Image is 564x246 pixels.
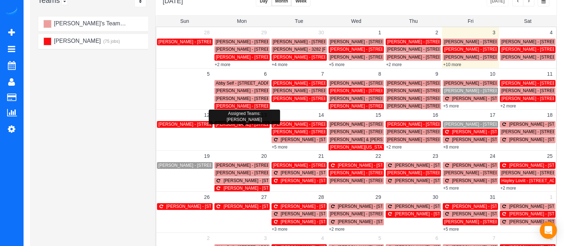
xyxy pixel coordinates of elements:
span: [PERSON_NAME] - [STREET_ADDRESS] [387,129,468,134]
span: [PERSON_NAME] - [STREET_ADDRESS][PERSON_NAME] [281,211,396,216]
a: 20 [258,151,270,161]
span: [PERSON_NAME] - [STREET_ADDRESS][PERSON_NAME] [387,137,503,142]
span: [PERSON_NAME] - [STREET_ADDRESS] [444,88,525,93]
span: [PERSON_NAME] - [STREET_ADDRESS][PERSON_NAME] [216,170,331,175]
span: [PERSON_NAME] - [STREET_ADDRESS][PERSON_NAME][PERSON_NAME] [330,47,481,52]
span: [PERSON_NAME] - [STREET_ADDRESS][PERSON_NAME] [387,39,503,44]
a: 30 [429,192,442,202]
span: [PERSON_NAME] - [STREET_ADDRESS] [281,204,361,209]
a: +2 more [500,104,516,109]
span: [PERSON_NAME] - [STREET_ADDRESS] [452,137,533,142]
span: [PERSON_NAME] - [STREET_ADDRESS] [338,163,418,168]
span: [PERSON_NAME] - [STREET_ADDRESS] [273,122,354,127]
a: 18 [543,110,556,120]
span: Sat [524,18,532,24]
span: Fri [468,18,473,24]
a: 1 [375,27,385,38]
span: [PERSON_NAME] - [STREET_ADDRESS][PERSON_NAME] [330,96,446,101]
span: [PERSON_NAME] - [STREET_ADDRESS] Se, Marietta, GA 30067 [330,81,456,86]
span: [PERSON_NAME] - [STREET_ADDRESS] [387,81,468,86]
a: 26 [200,192,213,202]
span: [PERSON_NAME] - [STREET_ADDRESS][PERSON_NAME] [273,88,388,93]
span: [PERSON_NAME] - [STREET_ADDRESS][PERSON_NAME] [216,55,331,60]
a: +2 more [386,145,402,150]
a: 1 [546,192,556,202]
a: 27 [258,192,270,202]
span: [PERSON_NAME] - [STREET_ADDRESS] [452,211,533,216]
a: +5 more [329,62,345,67]
a: 22 [372,151,385,161]
a: 12 [200,110,213,120]
span: [PERSON_NAME] - [STREET_ADDRESS] [281,219,361,224]
span: [PERSON_NAME] - [STREET_ADDRESS] [216,47,296,52]
a: +5 more [443,186,459,191]
a: 14 [315,110,327,120]
span: [PERSON_NAME] - [STREET_ADDRESS][PERSON_NAME] [216,163,331,168]
span: [PERSON_NAME] - [STREET_ADDRESS] [444,170,525,175]
a: 24 [486,151,499,161]
a: +5 more [443,227,459,232]
a: +5 more [272,145,288,150]
span: [PERSON_NAME] - [STREET_ADDRESS][PERSON_NAME] [216,122,331,127]
span: [PERSON_NAME] - [STREET_ADDRESS] [395,178,476,183]
a: 6 [260,69,270,79]
span: [PERSON_NAME] - [STREET_ADDRESS][PERSON_NAME] [273,163,388,168]
span: [PERSON_NAME] - [STREET_ADDRESS][PERSON_NAME] [338,219,453,224]
span: [PERSON_NAME] - [STREET_ADDRESS] [273,39,354,44]
span: [PERSON_NAME] - [STREET_ADDRESS] [452,163,533,168]
span: [PERSON_NAME] - [STREET_ADDRESS][PERSON_NAME] [281,137,396,142]
a: +8 more [443,145,459,150]
span: [PERSON_NAME] - [STREET_ADDRESS] [158,163,239,168]
span: [PERSON_NAME] - [STREET_ADDRESS] [158,39,239,44]
a: 3 [489,27,499,38]
a: 21 [315,151,327,161]
span: [PERSON_NAME] - [STREET_ADDRESS] [216,39,296,44]
span: Thu [409,18,418,24]
span: [PERSON_NAME] - [STREET_ADDRESS][PERSON_NAME] [387,88,503,93]
span: Mon [237,18,247,24]
a: 25 [543,151,556,161]
a: 29 [372,192,385,202]
span: [PERSON_NAME] - [STREET_ADDRESS][PERSON_NAME][PERSON_NAME] [330,178,481,183]
small: (104 jobs) [122,21,142,26]
span: [PERSON_NAME] - [STREET_ADDRESS] [281,178,361,183]
a: 28 [200,27,213,38]
a: 7 [317,69,327,79]
a: 3 [260,233,270,244]
span: [PERSON_NAME] - [STREET_ADDRESS] [444,219,525,224]
span: [PERSON_NAME] - [STREET_ADDRESS] [387,47,468,52]
span: [PERSON_NAME] - [STREET_ADDRESS][PERSON_NAME] [224,186,339,191]
span: [PERSON_NAME] - [STREET_ADDRESS][PERSON_NAME] [444,39,560,44]
span: Tue [295,18,303,24]
span: [PERSON_NAME] - [STREET_ADDRESS] [387,122,468,127]
a: 10 [486,69,499,79]
span: [PERSON_NAME] - [STREET_ADDRESS] [444,81,525,86]
span: [PERSON_NAME] - [STREET_ADDRESS] [444,55,525,60]
span: [PERSON_NAME] - [STREET_ADDRESS] [452,96,533,101]
a: 4 [546,27,556,38]
span: [PERSON_NAME] - [STREET_ADDRESS] [158,122,239,127]
a: +5 more [443,104,459,109]
a: 2 [432,27,442,38]
a: 4 [317,233,327,244]
span: [PERSON_NAME] - [STREET_ADDRESS] [330,122,411,127]
a: 7 [489,233,499,244]
span: [PERSON_NAME] [53,38,101,44]
span: Abby Self - [STREET_ADDRESS] [216,81,280,86]
a: +2 more [500,186,516,191]
span: [PERSON_NAME] - [STREET_ADDRESS] [395,163,476,168]
a: 28 [315,192,327,202]
div: Open Intercom Messenger [540,222,557,239]
a: 30 [315,27,327,38]
span: [PERSON_NAME] - [STREET_ADDRESS] [224,178,304,183]
a: 5 [375,233,385,244]
span: [PERSON_NAME] - [STREET_ADDRESS] [387,96,468,101]
span: [PERSON_NAME] - [STREET_ADDRESS][PERSON_NAME] [387,170,503,175]
a: +3 more [272,227,288,232]
span: [PERSON_NAME] - [STREET_ADDRESS] [273,129,354,134]
span: [PERSON_NAME] - [STREET_ADDRESS] [166,204,247,209]
a: 15 [372,110,385,120]
span: [PERSON_NAME][US_STATE] - [STREET_ADDRESS] [330,145,434,150]
a: +2 more [215,62,230,67]
a: 16 [429,110,442,120]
